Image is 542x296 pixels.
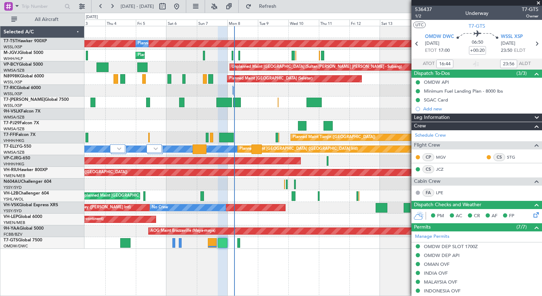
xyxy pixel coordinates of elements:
span: CR [474,213,480,220]
span: 06:50 [472,39,483,46]
span: OMDW DWC [425,33,454,40]
a: T7-ELLYG-550 [4,144,31,149]
span: [DATE] - [DATE] [121,3,154,10]
span: ATOT [423,60,435,67]
div: Thu 4 [105,20,136,26]
span: 23:50 [501,47,512,54]
span: VH-RIU [4,168,18,172]
a: WSSL/XSP [4,91,22,97]
a: MGV [436,154,452,160]
span: [DATE] [425,40,439,47]
a: 9H-VSLKFalcon 7X [4,109,40,114]
div: INDONESIA OVF [424,288,460,294]
a: Manage Permits [415,233,449,240]
a: WIHH/HLP [4,56,23,61]
span: Refresh [253,4,283,9]
a: T7-FFIFalcon 7X [4,133,35,137]
span: T7-[PERSON_NAME] [4,98,45,102]
span: (7/7) [516,223,527,231]
span: AC [456,213,462,220]
div: Fri 5 [136,20,166,26]
span: T7-TST [4,39,17,43]
div: Wed 10 [288,20,319,26]
a: VHHH/HKG [4,138,24,143]
span: 536437 [415,6,432,13]
a: WMSA/SZB [4,126,24,132]
span: M-JGVJ [4,51,19,55]
span: VP-BCY [4,62,19,67]
span: N8998K [4,74,20,78]
span: VH-L2B [4,191,18,196]
a: WSSL/XSP [4,103,22,108]
img: arrow-gray.svg [117,147,121,150]
span: T7-ELLY [4,144,19,149]
a: WSSL/XSP [4,80,22,85]
span: 1/2 [415,13,432,19]
a: 9H-YAAGlobal 5000 [4,226,44,231]
div: OMDW API [424,79,449,85]
input: --:-- [436,60,453,68]
span: [DATE] [501,40,515,47]
span: 17:00 [438,47,450,54]
div: OMAN OVF [424,261,449,267]
a: WMSA/SZB [4,115,24,120]
span: Crew [414,122,426,130]
button: All Aircraft [8,14,77,25]
span: VP-CJR [4,156,18,160]
span: ALDT [519,60,531,67]
a: T7-GTSGlobal 7500 [4,238,42,242]
div: INDIA OVF [424,270,448,276]
div: CS [493,153,505,161]
span: (3/3) [516,70,527,77]
a: VH-RIUHawker 800XP [4,168,48,172]
a: LPE [436,190,452,196]
div: Planned Maint [GEOGRAPHIC_DATA] (Seletar) [229,73,313,84]
span: FP [509,213,514,220]
div: Underway [465,10,488,17]
a: YSSY/SYD [4,185,22,190]
a: YMEN/MEB [4,173,25,179]
div: MALAYSIA OVF [424,279,457,285]
div: Add new [423,106,538,112]
span: PM [437,213,444,220]
div: Unplanned Maint [GEOGRAPHIC_DATA] (Sultan [PERSON_NAME] [PERSON_NAME] - Subang) [232,62,402,72]
input: Trip Number [22,1,62,12]
a: VH-LEPGlobal 6000 [4,215,42,219]
a: N604AUChallenger 604 [4,180,51,184]
div: Sun 14 [410,20,441,26]
div: SGAC Card [424,97,448,103]
div: Mon 8 [227,20,258,26]
div: Sat 13 [380,20,410,26]
div: CP [422,153,434,161]
span: All Aircraft [18,17,75,22]
div: Fri 12 [349,20,380,26]
a: T7-TSTHawker 900XP [4,39,47,43]
span: WSSL XSP [501,33,523,40]
div: Minimum Fuel Landing Plan - 8000 lbs [424,88,503,94]
div: Wed 3 [75,20,105,26]
span: Dispatch Checks and Weather [414,201,481,209]
a: VH-VSKGlobal Express XRS [4,203,58,207]
a: M-JGVJGlobal 5000 [4,51,43,55]
span: Cabin Crew [414,177,441,186]
img: arrow-gray.svg [154,147,158,150]
div: Tue 9 [258,20,288,26]
a: STG [507,154,523,160]
span: T7-PJ29 [4,121,20,125]
a: T7-RICGlobal 6000 [4,86,41,90]
a: Schedule Crew [415,132,446,139]
div: Planned Maint [138,38,164,49]
button: UTC [413,22,426,28]
span: T7-RIC [4,86,17,90]
div: Sun 7 [197,20,227,26]
span: ETOT [425,47,437,54]
span: AF [492,213,497,220]
span: Dispatch To-Dos [414,70,450,78]
a: YSHL/WOL [4,197,24,202]
span: Permits [414,223,431,231]
span: VH-LEP [4,215,18,219]
div: Planned Maint [GEOGRAPHIC_DATA] (Seletar) [138,50,221,61]
a: VHHH/HKG [4,161,24,167]
div: Thu 11 [319,20,349,26]
div: Sat 6 [166,20,197,26]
